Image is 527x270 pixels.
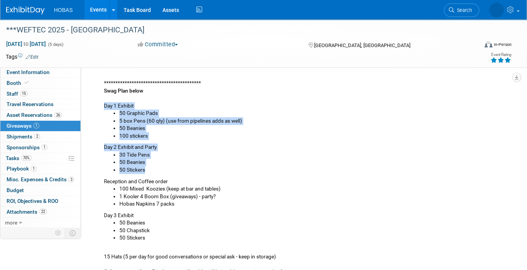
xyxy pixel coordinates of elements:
img: Lia Chowdhury [489,3,504,17]
span: HOBAS [54,7,73,13]
div: In-Person [494,42,512,47]
a: Tasks70% [0,153,80,164]
li: 50 Stickers [119,234,506,242]
a: Search [444,3,479,17]
span: 2 [34,133,40,139]
a: ROI, Objectives & ROO [0,196,80,206]
span: Giveaways [7,123,39,129]
div: Event Rating [490,53,511,57]
span: to [22,41,30,47]
a: Shipments2 [0,132,80,142]
img: ExhibitDay [6,7,45,14]
span: Event Information [7,69,50,75]
li: 50 Stickers [119,166,506,174]
a: Travel Reservations [0,99,80,110]
td: Tags [6,53,38,61]
li: 50 Chapstick [119,227,506,235]
li: 50 Beanies [119,219,506,227]
span: [GEOGRAPHIC_DATA], [GEOGRAPHIC_DATA] [314,42,410,48]
span: (5 days) [47,42,64,47]
span: ROI, Objectives & ROO [7,198,58,204]
b: Swag Plan below [104,88,143,94]
span: Shipments [7,133,40,140]
td: Toggle Event Tabs [65,228,81,238]
a: Event Information [0,67,80,78]
li: 50 Beanies [119,159,506,166]
span: Playbook [7,165,37,172]
span: 1 [31,166,37,172]
i: Booth reservation complete [25,81,28,85]
span: Budget [7,187,24,193]
a: Edit [26,54,38,60]
span: 15 [20,91,28,96]
a: Asset Reservations26 [0,110,80,120]
span: Sponsorships [7,144,47,150]
li: 100 Mixed Koozies (keep at bar and tables) [119,185,506,193]
div: Event Format [437,40,512,52]
a: Booth [0,78,80,88]
span: 22 [39,209,47,214]
img: Format-Inperson.png [485,41,492,47]
a: Misc. Expenses & Credits3 [0,174,80,185]
a: Playbook1 [0,164,80,174]
div: ***WEFTEC 2025 - [GEOGRAPHIC_DATA] [3,23,468,37]
li: 1 Kooler 4 Boom Box (giveaways) - party? [119,193,506,201]
span: 1 [42,144,47,150]
span: 70% [21,155,32,161]
li: 50 Beanies [119,125,506,132]
li: 5 box Pens (60 qty) (use from pipelines adds as well) [119,117,506,125]
a: Sponsorships1 [0,142,80,153]
a: Attachments22 [0,207,80,217]
span: Travel Reservations [7,101,54,107]
li: 50 Graphic Pads [119,110,506,117]
span: 3 [69,177,74,182]
a: Staff15 [0,89,80,99]
span: more [5,219,17,226]
a: Budget [0,185,80,196]
a: more [0,218,80,228]
span: Booth [7,80,30,86]
span: Attachments [7,209,47,215]
span: Asset Reservations [7,112,62,118]
a: Giveaways1 [0,121,80,131]
span: [DATE] [DATE] [6,40,46,47]
li: 100 stickers [119,132,506,140]
button: Committed [135,40,181,49]
li: Hobas Napkins 7 packs [119,200,506,208]
td: Personalize Event Tab Strip [52,228,65,238]
span: Misc. Expenses & Credits [7,176,74,182]
span: 1 [33,123,39,128]
span: Staff [7,91,28,97]
span: 26 [54,112,62,118]
li: 30 Tide Pens [119,151,506,159]
span: Tasks [6,155,32,161]
span: Search [454,7,472,13]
